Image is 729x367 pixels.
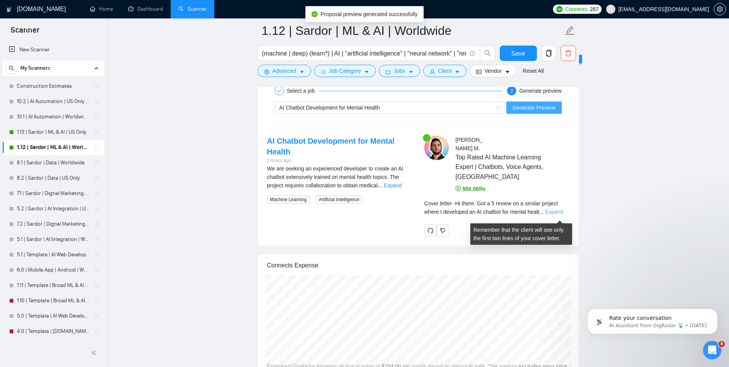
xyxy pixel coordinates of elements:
[424,200,558,215] span: Cover letter - Hi there. Got a 5 review on a similar project where I developed an AI chatbot for ...
[424,224,437,237] button: redo
[267,195,310,204] span: Machine Learning
[314,65,376,77] button: barsJob Categorycaret-down
[505,69,510,75] span: caret-down
[470,51,475,56] span: info-circle
[321,69,326,75] span: bars
[385,69,391,75] span: folder
[94,114,100,120] span: holder
[316,195,362,204] span: Artificial Intelligence
[17,216,90,232] a: 7.2 | Sardor | Digtial Marketing PPC | US Only
[277,88,282,93] span: check
[20,61,51,76] span: My Scanners
[262,21,563,40] input: Scanner name...
[94,83,100,89] span: holder
[408,69,414,75] span: caret-down
[5,62,18,74] button: search
[6,66,17,71] span: search
[519,86,562,95] div: Generate preview
[17,94,90,109] a: 10.2 | AI Automation | US Only | Simple Sardor
[590,5,598,13] span: 287
[3,42,104,57] li: New Scanner
[94,190,100,197] span: holder
[94,328,100,334] span: holder
[455,186,486,192] span: $50.00/hr
[455,152,546,181] span: Top Rated AI Machine Learning Expert | Chatbots, Voice Agents, [GEOGRAPHIC_DATA]
[480,46,495,61] button: search
[455,69,460,75] span: caret-down
[17,293,90,308] a: 1.10 | Template | Broad ML & AI | Worldwide
[556,6,563,12] img: upwork-logo.png
[430,69,435,75] span: user
[17,262,90,278] a: 6.0 | Mobile App | Android | Worldwide
[299,69,305,75] span: caret-down
[545,209,563,215] a: Expand
[565,5,588,13] span: Connects:
[440,228,445,234] span: dislike
[178,6,207,12] a: searchScanner
[262,49,466,58] input: Search Freelance Jobs...
[523,67,544,75] a: Reset All
[267,254,569,276] div: Connects Expense
[329,67,361,75] span: Job Category
[424,136,449,160] img: c1jYdz641e8W8rhTQDCo7eBPw8zm8TJjE61vUQYClhXgLaTVuX0f6cymqoRTzRh9sV
[394,67,405,75] span: Jobs
[561,50,576,57] span: delete
[364,69,369,75] span: caret-down
[94,252,100,258] span: holder
[703,341,721,359] iframe: Intercom live chat
[94,144,100,151] span: holder
[94,160,100,166] span: holder
[511,49,525,58] span: Save
[423,65,467,77] button: userClientcaret-down
[17,170,90,186] a: 8.2 | Sardor | Data | US Only
[94,129,100,135] span: holder
[321,11,418,17] span: Proposal preview generated successfully
[17,232,90,247] a: 5.1 | Sardor | AI Integration | Worldwide
[17,324,90,339] a: 4.0 | Template | [DOMAIN_NAME] | Worldwide
[7,3,12,16] img: logo
[258,65,311,77] button: settingAdvancedcaret-down
[17,140,90,155] a: 1.12 | Sardor | ML & AI | Worldwide
[94,282,100,288] span: holder
[94,298,100,304] span: holder
[17,186,90,201] a: 7.1 | Sardor | Digtial Marketing PPC | Worldwide
[94,236,100,242] span: holder
[267,137,395,156] a: AI Chatbot Development for Mental Health
[17,201,90,216] a: 5.2 | Sardor | AI Integration | US Only
[714,3,726,15] button: setting
[5,25,46,41] span: Scanner
[17,109,90,125] a: 10.1 | AI Automation | Worldwide | Simple Sardor
[541,46,556,61] button: copy
[425,228,436,234] span: redo
[510,88,513,94] span: 2
[17,247,90,262] a: 5.1 | Template | AI Web Developer | Worldwide
[94,267,100,273] span: holder
[541,50,556,57] span: copy
[470,223,572,245] div: Remember that the client will see only the first two lines of your cover letter.
[470,65,516,77] button: idcardVendorcaret-down
[608,7,613,12] span: user
[17,125,90,140] a: 1.13 | Sardor | ML & AI | US Only
[90,6,113,12] a: homeHome
[576,293,729,346] iframe: Intercom notifications message
[455,186,461,191] span: dollar
[94,206,100,212] span: holder
[17,308,90,324] a: 5.0 | Template | AI Web Development | [GEOGRAPHIC_DATA] Only
[484,67,501,75] span: Vendor
[500,46,537,61] button: Save
[94,98,100,105] span: holder
[94,221,100,227] span: holder
[267,157,412,164] div: 3 hours ago
[506,102,561,114] button: Generate Preview
[714,6,726,12] a: setting
[561,46,576,61] button: delete
[94,175,100,181] span: holder
[438,67,452,75] span: Client
[267,165,403,188] span: We are seeking an experienced developer to create an AI chatbot extensively trained on mental hea...
[568,56,579,62] span: New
